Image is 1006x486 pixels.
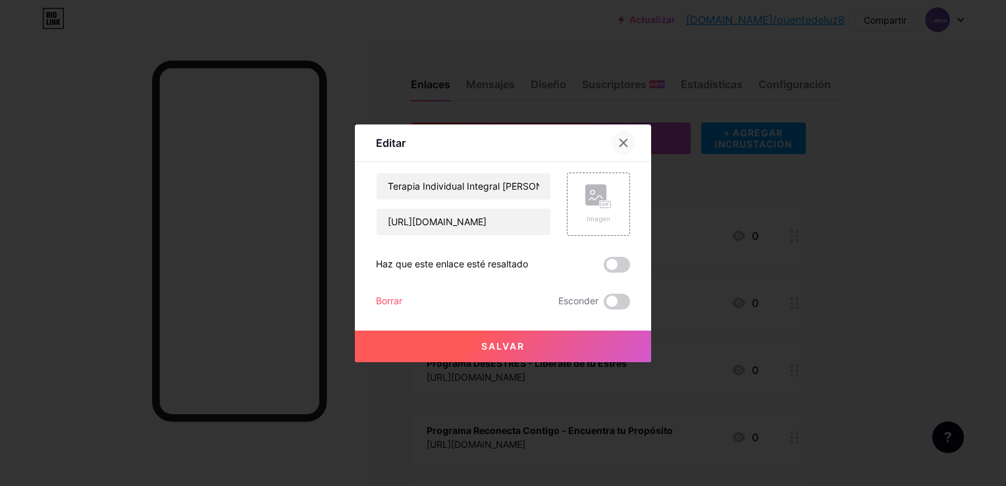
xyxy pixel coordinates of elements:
span: Salvar [481,340,525,352]
input: URL [377,209,550,235]
div: Borrar [376,294,402,310]
input: Título [377,173,550,200]
span: Esconder [558,294,598,310]
button: Salvar [355,331,651,362]
div: Imagen [585,214,612,224]
div: Editar [376,135,406,151]
div: Haz que este enlace esté resaltado [376,257,528,273]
